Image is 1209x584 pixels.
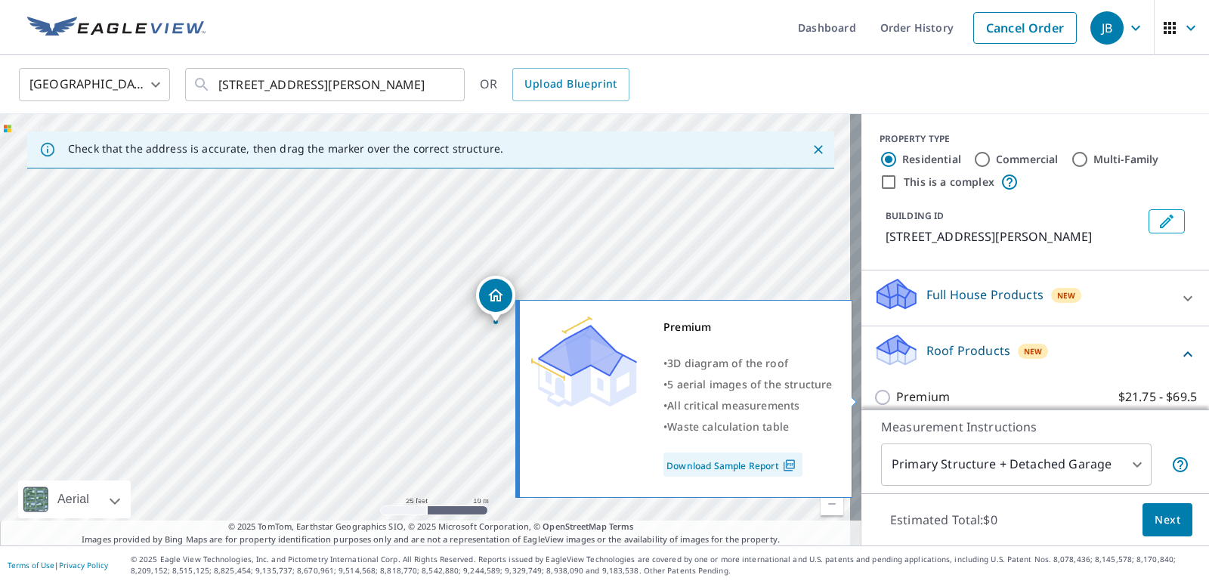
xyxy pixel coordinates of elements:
p: Measurement Instructions [881,418,1189,436]
p: | [8,561,108,570]
p: [STREET_ADDRESS][PERSON_NAME] [886,227,1143,246]
span: Next [1155,511,1180,530]
span: New [1024,345,1043,357]
div: Primary Structure + Detached Garage [881,443,1152,486]
span: New [1057,289,1076,301]
div: OR [480,68,629,101]
div: Roof ProductsNew [874,332,1197,375]
div: [GEOGRAPHIC_DATA] [19,63,170,106]
img: EV Logo [27,17,206,39]
span: 5 aerial images of the structure [667,377,832,391]
div: Premium [663,317,833,338]
span: © 2025 TomTom, Earthstar Geographics SIO, © 2025 Microsoft Corporation, © [228,521,634,533]
label: This is a complex [904,175,994,190]
div: • [663,374,833,395]
div: JB [1090,11,1124,45]
p: Roof Products [926,341,1010,360]
a: Current Level 20, Zoom Out [821,493,843,515]
button: Close [809,140,828,159]
a: Terms of Use [8,560,54,570]
span: Waste calculation table [667,419,789,434]
p: Estimated Total: $0 [878,503,1010,536]
span: Your report will include the primary structure and a detached garage if one exists. [1171,456,1189,474]
img: Pdf Icon [779,459,799,472]
div: Dropped pin, building 1, Residential property, 318 Zetterower Rd Statesboro, GA 30458 [476,276,515,323]
div: • [663,395,833,416]
p: © 2025 Eagle View Technologies, Inc. and Pictometry International Corp. All Rights Reserved. Repo... [131,554,1201,576]
input: Search by address or latitude-longitude [218,63,434,106]
img: Premium [531,317,637,407]
label: Multi-Family [1093,152,1159,167]
button: Edit building 1 [1149,209,1185,233]
div: Full House ProductsNew [874,277,1197,320]
p: $21.75 - $69.5 [1118,388,1197,406]
div: Aerial [18,480,131,518]
div: Aerial [53,480,94,518]
p: Premium [896,388,950,406]
a: Terms [609,521,634,532]
a: Upload Blueprint [512,68,629,101]
button: Next [1143,503,1192,537]
label: Commercial [996,152,1059,167]
span: 3D diagram of the roof [667,356,788,370]
div: • [663,416,833,437]
span: Upload Blueprint [524,75,617,94]
a: Download Sample Report [663,453,802,477]
div: • [663,353,833,374]
label: Residential [902,152,961,167]
a: Privacy Policy [59,560,108,570]
a: OpenStreetMap [543,521,606,532]
p: Check that the address is accurate, then drag the marker over the correct structure. [68,142,503,156]
div: PROPERTY TYPE [880,132,1191,146]
span: All critical measurements [667,398,799,413]
p: Full House Products [926,286,1044,304]
a: Cancel Order [973,12,1077,44]
p: BUILDING ID [886,209,944,222]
